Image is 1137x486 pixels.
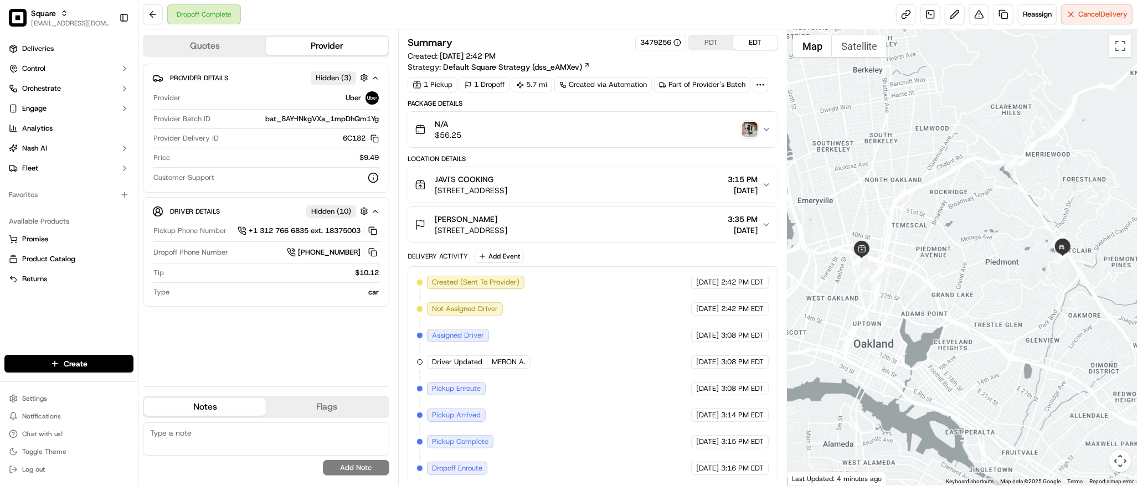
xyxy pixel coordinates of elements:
[721,384,764,394] span: 3:08 PM EDT
[408,154,778,163] div: Location Details
[696,437,719,447] span: [DATE]
[9,9,27,27] img: Square
[4,139,133,157] button: Nash AI
[22,430,63,438] span: Chat with us!
[316,73,351,83] span: Hidden ( 3 )
[946,478,994,485] button: Keyboard shortcuts
[4,80,133,97] button: Orchestrate
[512,77,552,92] div: 5.7 mi
[7,156,89,176] a: 📗Knowledge Base
[432,277,519,287] span: Created (Sent To Provider)
[78,187,134,196] a: Powered byPylon
[408,50,496,61] span: Created:
[1000,478,1061,484] span: Map data ©2025 Google
[4,4,115,31] button: SquareSquare[EMAIL_ADDRESS][DOMAIN_NAME]
[11,11,33,33] img: Nash
[152,69,380,87] button: Provider DetailsHidden (3)
[4,186,133,204] div: Favorites
[408,167,778,203] button: JAVI'S COOKING[STREET_ADDRESS]3:15 PM[DATE]
[640,38,681,48] button: 3479256
[366,91,379,105] img: uber-new-logo.jpeg
[31,19,110,28] button: [EMAIL_ADDRESS][DOMAIN_NAME]
[153,173,214,183] span: Customer Support
[64,358,88,369] span: Create
[721,437,764,447] span: 3:15 PM EDT
[311,206,351,216] span: Hidden ( 10 )
[408,38,452,48] h3: Summary
[832,35,887,57] button: Show satellite imagery
[554,77,652,92] a: Created via Automation
[22,84,61,94] span: Orchestrate
[4,120,133,137] a: Analytics
[4,40,133,58] a: Deliveries
[170,74,228,82] span: Provider Details
[153,93,181,103] span: Provider
[89,156,182,176] a: 💻API Documentation
[492,357,526,367] span: MERON A.
[105,161,178,172] span: API Documentation
[460,77,510,92] div: 1 Dropoff
[793,35,832,57] button: Show street map
[1109,35,1131,57] button: Toggle fullscreen view
[298,247,361,257] span: [PHONE_NUMBER]
[432,304,498,314] span: Not Assigned Driver
[432,463,482,473] span: Dropoff Enroute
[4,391,133,406] button: Settings
[435,174,493,185] span: JAVI'S COOKING
[4,159,133,177] button: Fleet
[22,143,47,153] span: Nash AI
[1061,4,1133,24] button: CancelDelivery
[38,106,182,117] div: Start new chat
[893,189,908,204] div: 6
[144,398,266,416] button: Notes
[11,162,20,170] div: 📗
[721,463,764,473] span: 3:16 PM EDT
[359,153,379,163] span: $9.49
[408,61,590,73] div: Strategy:
[265,114,379,124] span: bat_8AY-INkgVXa_1mpDhQm1Yg
[432,384,481,394] span: Pickup Enroute
[721,304,764,314] span: 2:42 PM EDT
[249,226,361,236] span: +1 312 766 6835 ext. 18375003
[4,213,133,230] div: Available Products
[435,214,497,225] span: [PERSON_NAME]
[22,274,47,284] span: Returns
[306,204,371,218] button: Hidden (10)
[22,104,47,113] span: Engage
[22,161,85,172] span: Knowledge Base
[153,114,210,124] span: Provider Batch ID
[1018,4,1057,24] button: Reassign
[728,225,758,236] span: [DATE]
[408,207,778,242] button: [PERSON_NAME][STREET_ADDRESS]3:35 PM[DATE]
[9,234,129,244] a: Promise
[94,162,102,170] div: 💻
[432,330,484,340] span: Assigned Driver
[22,44,54,54] span: Deliveries
[721,410,764,420] span: 3:14 PM EDT
[22,163,38,173] span: Fleet
[1078,9,1128,19] span: Cancel Delivery
[22,123,53,133] span: Analytics
[4,270,133,288] button: Returns
[790,471,827,485] img: Google
[1067,478,1083,484] a: Terms (opens in new tab)
[266,398,388,416] button: Flags
[654,77,750,92] button: Part of Provider's Batch
[29,71,199,83] input: Got a question? Start typing here...
[4,60,133,77] button: Control
[9,254,129,264] a: Product Catalog
[174,287,379,297] div: car
[188,109,202,122] button: Start new chat
[408,99,778,108] div: Package Details
[742,122,758,137] button: photo_proof_of_delivery image
[287,246,379,258] a: [PHONE_NUMBER]
[869,267,883,281] div: 2
[38,117,140,126] div: We're available if you need us!
[856,268,870,282] div: 3
[152,202,380,220] button: Driver DetailsHidden (10)
[696,304,719,314] span: [DATE]
[408,112,778,147] button: N/A$56.25photo_proof_of_delivery image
